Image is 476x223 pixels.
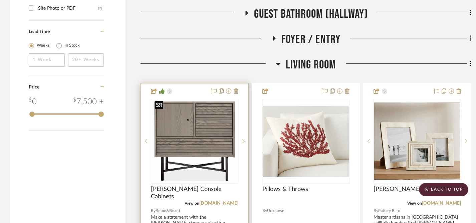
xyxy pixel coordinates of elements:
span: Pottery Barn [378,208,400,214]
a: [DOMAIN_NAME] [422,201,461,206]
div: 0 [263,99,349,183]
span: Price [29,85,39,89]
span: Guest Bathroom (hallway) [254,7,368,21]
span: Pillows & Throws [262,186,308,193]
img: Pillows & Throws [263,106,349,177]
span: Lead Time [29,29,50,34]
div: 0 [29,96,37,108]
div: 7,500 + [73,96,104,108]
img: Nadia Bone Frames [374,102,460,180]
input: 20+ Weeks [68,53,104,67]
span: [PERSON_NAME] Frames [374,186,442,193]
span: By [262,208,267,214]
a: [DOMAIN_NAME] [199,201,238,206]
span: By [151,208,156,214]
span: View on [407,201,422,205]
img: Adrian Console Cabinets [153,99,237,183]
label: In Stock [64,42,80,49]
div: (2) [98,3,102,14]
label: Weeks [37,42,50,49]
scroll-to-top-button: BACK TO TOP [419,183,468,196]
span: [PERSON_NAME] Console Cabinets [151,186,238,200]
span: By [374,208,378,214]
input: 1 Week [29,53,65,67]
span: Unknown [267,208,284,214]
div: 0 [151,99,238,183]
span: Room&Board [156,208,180,214]
span: Living Room [286,58,336,72]
div: Site Photo or PDF [38,3,98,14]
span: View on [185,201,199,205]
span: Foyer / Entry [281,32,341,47]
